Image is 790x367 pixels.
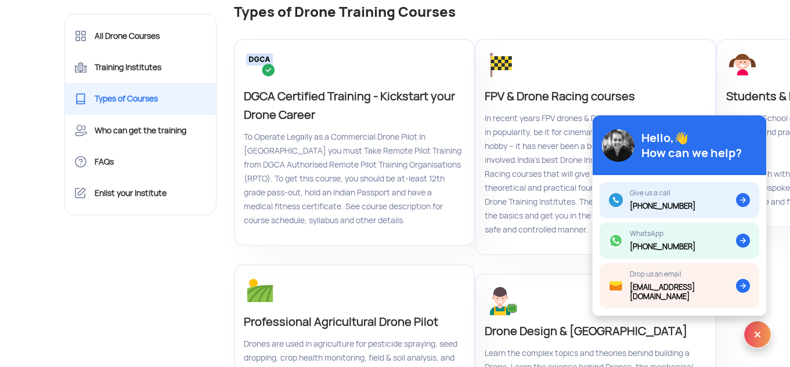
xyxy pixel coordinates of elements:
[736,193,750,207] img: ic_arrow.svg
[485,322,703,340] p: Drone Design & [GEOGRAPHIC_DATA]
[234,3,726,20] h1: Types of Drone Training Courses
[609,279,623,293] img: ic_mail.svg
[244,87,462,124] p: DGCA Certified Training - Kickstart your Drone Career
[600,263,759,308] a: Drop us an email[EMAIL_ADDRESS][DOMAIN_NAME]
[485,87,703,106] p: FPV & Drone Racing courses
[244,274,276,307] img: who_can_get_training
[65,52,217,83] a: Training Institutes
[244,130,462,227] p: To Operate Legally as a Commercial Drone Pilot In [GEOGRAPHIC_DATA] you must Take Remote Pilot Tr...
[602,129,634,162] img: img_avatar@2x.png
[65,146,217,177] a: FAQs
[65,115,217,146] a: Who can get the training
[744,321,771,348] img: ic_x.svg
[726,49,759,81] img: who_can_get_training
[65,83,217,114] a: Types of Courses
[609,193,623,207] img: ic_call.svg
[630,283,736,301] div: [EMAIL_ADDRESS][DOMAIN_NAME]
[600,223,759,259] a: WhatsApp[PHONE_NUMBER]
[485,49,517,81] img: who_can_get_training
[630,242,695,252] div: [PHONE_NUMBER]
[609,234,623,248] img: ic_whatsapp.svg
[600,182,759,218] a: Give us a call[PHONE_NUMBER]
[736,279,750,293] img: ic_arrow.svg
[485,111,703,237] p: In recent years FPV drones & Drone Racing have exploded in popularity, be it for cinematic filmin...
[630,230,695,238] div: WhatsApp
[736,234,750,248] img: ic_arrow.svg
[244,49,276,81] img: who_can_get_training
[485,284,517,316] img: who_can_get_training
[244,313,462,331] p: Professional Agricultural Drone Pilot
[630,202,695,211] div: [PHONE_NUMBER]
[65,20,217,52] a: All Drone Courses
[630,189,695,197] div: Give us a call
[641,130,742,161] div: Hello,👋 How can we help?
[65,177,217,209] a: Enlist your Institute
[630,270,736,278] div: Drop us an email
